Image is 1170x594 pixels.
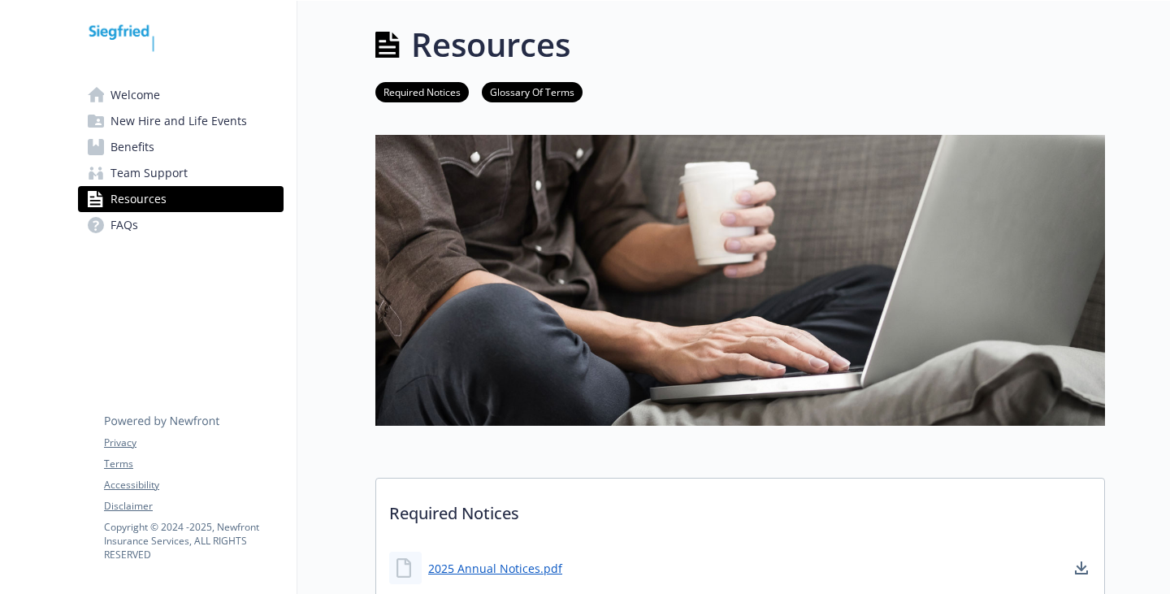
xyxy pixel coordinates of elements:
[78,212,284,238] a: FAQs
[104,436,283,450] a: Privacy
[78,108,284,134] a: New Hire and Life Events
[411,20,570,69] h1: Resources
[104,520,283,561] p: Copyright © 2024 - 2025 , Newfront Insurance Services, ALL RIGHTS RESERVED
[1072,558,1091,578] a: download document
[110,212,138,238] span: FAQs
[376,479,1104,539] p: Required Notices
[78,82,284,108] a: Welcome
[375,84,469,99] a: Required Notices
[104,457,283,471] a: Terms
[104,478,283,492] a: Accessibility
[110,134,154,160] span: Benefits
[78,134,284,160] a: Benefits
[78,186,284,212] a: Resources
[78,160,284,186] a: Team Support
[428,560,562,577] a: 2025 Annual Notices.pdf
[110,82,160,108] span: Welcome
[110,108,247,134] span: New Hire and Life Events
[110,160,188,186] span: Team Support
[104,499,283,514] a: Disclaimer
[375,135,1105,426] img: resources page banner
[482,84,583,99] a: Glossary Of Terms
[110,186,167,212] span: Resources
